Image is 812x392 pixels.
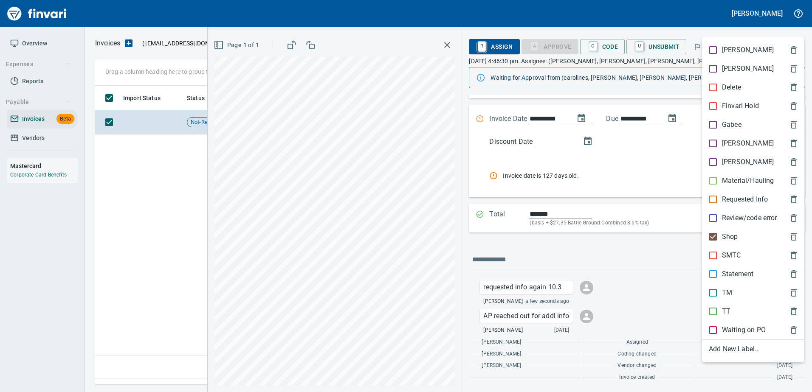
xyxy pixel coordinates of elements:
[722,213,777,223] p: Review/code error
[722,325,766,335] p: Waiting on PO
[722,157,774,167] p: [PERSON_NAME]
[722,306,730,316] p: TT
[722,101,759,111] p: Finvari Hold
[722,64,774,74] p: [PERSON_NAME]
[722,194,768,204] p: Requested Info
[722,138,774,148] p: [PERSON_NAME]
[722,250,741,260] p: SMTC
[722,176,774,186] p: Material/Hauling
[722,82,741,92] p: Delete
[722,232,738,242] p: Shop
[722,269,753,279] p: Statement
[722,288,732,298] p: TM
[722,45,774,55] p: [PERSON_NAME]
[709,344,798,354] span: Add New Label...
[722,120,742,130] p: Gabee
